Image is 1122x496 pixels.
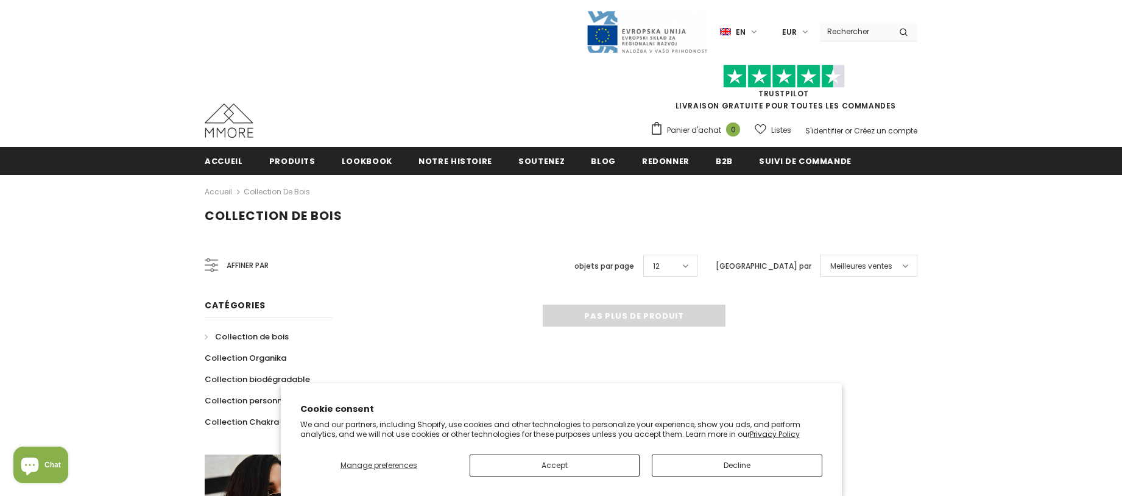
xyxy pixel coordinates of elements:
[470,455,640,477] button: Accept
[642,155,690,167] span: Redonner
[518,155,565,167] span: soutenez
[758,88,809,99] a: TrustPilot
[586,10,708,54] img: Javni Razpis
[574,260,634,272] label: objets par page
[215,331,289,342] span: Collection de bois
[782,26,797,38] span: EUR
[418,155,492,167] span: Notre histoire
[205,155,243,167] span: Accueil
[342,155,392,167] span: Lookbook
[591,147,616,174] a: Blog
[650,121,746,140] a: Panier d'achat 0
[10,447,72,486] inbox-online-store-chat: Shopify online store chat
[845,126,852,136] span: or
[591,155,616,167] span: Blog
[759,147,852,174] a: Suivi de commande
[300,420,822,439] p: We and our partners, including Shopify, use cookies and other technologies to personalize your ex...
[736,26,746,38] span: en
[726,122,740,136] span: 0
[723,65,845,88] img: Faites confiance aux étoiles pilotes
[342,147,392,174] a: Lookbook
[720,27,731,37] img: i-lang-1.png
[650,70,917,111] span: LIVRAISON GRATUITE POUR TOUTES LES COMMANDES
[205,207,342,224] span: Collection de bois
[805,126,843,136] a: S'identifier
[653,260,660,272] span: 12
[418,147,492,174] a: Notre histoire
[750,429,800,439] a: Privacy Policy
[755,119,791,141] a: Listes
[820,23,890,40] input: Search Site
[205,185,232,199] a: Accueil
[205,369,310,390] a: Collection biodégradable
[642,147,690,174] a: Redonner
[227,259,269,272] span: Affiner par
[854,126,917,136] a: Créez un compte
[652,455,822,477] button: Decline
[771,124,791,136] span: Listes
[586,26,708,37] a: Javni Razpis
[716,155,733,167] span: B2B
[205,411,279,433] a: Collection Chakra
[205,299,266,311] span: Catégories
[269,147,316,174] a: Produits
[300,403,822,416] h2: Cookie consent
[205,147,243,174] a: Accueil
[759,155,852,167] span: Suivi de commande
[205,374,310,385] span: Collection biodégradable
[830,260,892,272] span: Meilleures ventes
[205,104,253,138] img: Cas MMORE
[205,352,286,364] span: Collection Organika
[300,455,458,477] button: Manage preferences
[244,186,310,197] a: Collection de bois
[205,326,289,347] a: Collection de bois
[518,147,565,174] a: soutenez
[205,390,306,411] a: Collection personnalisée
[205,395,306,406] span: Collection personnalisée
[269,155,316,167] span: Produits
[716,147,733,174] a: B2B
[340,460,417,470] span: Manage preferences
[205,347,286,369] a: Collection Organika
[205,416,279,428] span: Collection Chakra
[716,260,811,272] label: [GEOGRAPHIC_DATA] par
[667,124,721,136] span: Panier d'achat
